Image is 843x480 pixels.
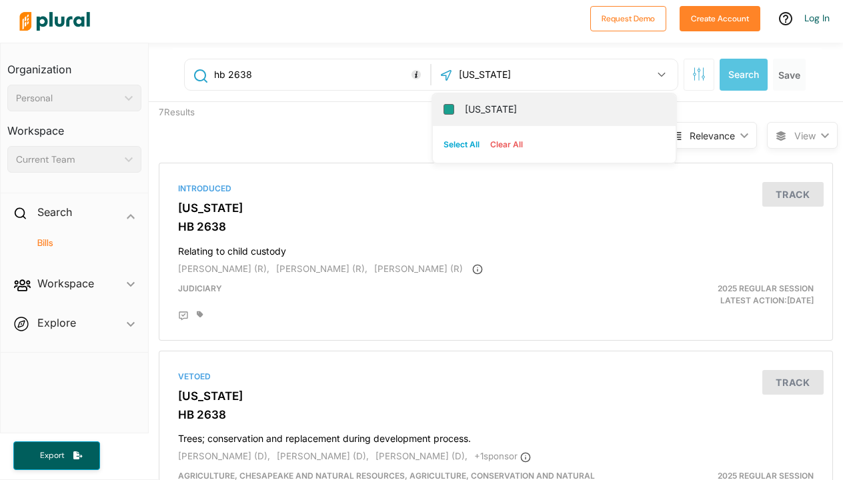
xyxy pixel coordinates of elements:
[605,283,824,307] div: Latest Action: [DATE]
[178,408,814,421] h3: HB 2638
[178,239,814,257] h4: Relating to child custody
[718,283,814,293] span: 2025 Regular Session
[16,91,119,105] div: Personal
[197,311,203,319] div: Add tags
[680,6,760,31] button: Create Account
[590,11,666,25] a: Request Demo
[804,12,830,24] a: Log In
[149,102,322,153] div: 7 Results
[178,220,814,233] h3: HB 2638
[692,67,706,79] span: Search Filters
[375,451,468,461] span: [PERSON_NAME] (D),
[410,69,422,81] div: Tooltip anchor
[178,283,222,293] span: Judiciary
[438,135,485,155] button: Select All
[178,311,189,321] div: Add Position Statement
[277,451,369,461] span: [PERSON_NAME] (D),
[37,205,72,219] h2: Search
[762,182,824,207] button: Track
[178,183,814,195] div: Introduced
[213,62,428,87] input: Enter keywords, bill # or legislator name
[690,129,735,143] div: Relevance
[794,129,816,143] span: View
[16,153,119,167] div: Current Team
[762,370,824,395] button: Track
[178,263,269,274] span: [PERSON_NAME] (R),
[680,11,760,25] a: Create Account
[31,450,73,461] span: Export
[465,99,662,119] label: [US_STATE]
[178,451,270,461] span: [PERSON_NAME] (D),
[7,50,141,79] h3: Organization
[458,62,600,87] input: Legislature
[178,371,814,383] div: Vetoed
[21,237,135,249] a: Bills
[773,59,806,91] button: Save
[720,59,768,91] button: Search
[178,201,814,215] h3: [US_STATE]
[7,111,141,141] h3: Workspace
[485,135,528,155] button: Clear All
[178,389,814,403] h3: [US_STATE]
[13,441,100,470] button: Export
[276,263,367,274] span: [PERSON_NAME] (R),
[590,6,666,31] button: Request Demo
[474,451,531,461] span: + 1 sponsor
[374,263,463,274] span: [PERSON_NAME] (R)
[178,427,814,445] h4: Trees; conservation and replacement during development process.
